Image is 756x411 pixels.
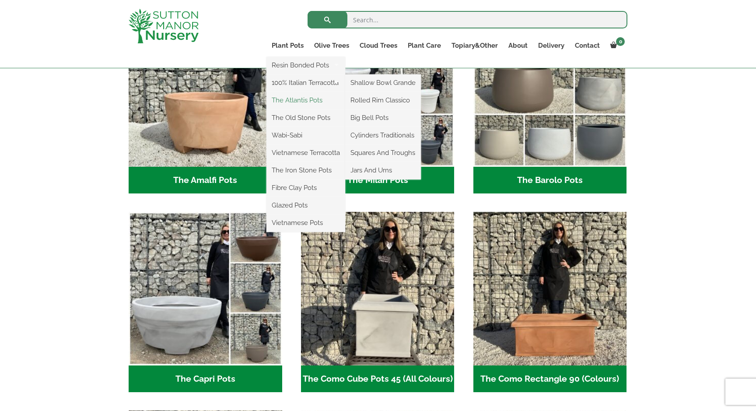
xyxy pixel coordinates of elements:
a: Visit product category The Capri Pots [129,212,282,392]
a: Topiary&Other [446,39,503,52]
a: Plant Care [402,39,446,52]
img: The Como Cube Pots 45 (All Colours) [301,212,455,365]
a: About [503,39,533,52]
img: The Barolo Pots [473,13,627,167]
a: Vietnamese Terracotta [266,146,345,159]
a: The Iron Stone Pots [266,164,345,177]
a: Delivery [533,39,570,52]
a: Visit product category The Barolo Pots [473,13,627,193]
h2: The Barolo Pots [473,167,627,194]
h2: The Milan Pots [301,167,455,194]
a: Glazed Pots [266,199,345,212]
a: Cloud Trees [354,39,402,52]
a: The Atlantis Pots [266,94,345,107]
h2: The Capri Pots [129,365,282,393]
a: Wabi-Sabi [266,129,345,142]
a: Plant Pots [266,39,309,52]
h2: The Amalfi Pots [129,167,282,194]
a: Fibre Clay Pots [266,181,345,194]
img: The Amalfi Pots [129,13,282,167]
img: logo [129,9,199,43]
h2: The Como Cube Pots 45 (All Colours) [301,365,455,393]
a: Vietnamese Pots [266,216,345,229]
a: Visit product category The Como Cube Pots 45 (All Colours) [301,212,455,392]
h2: The Como Rectangle 90 (Colours) [473,365,627,393]
img: The Capri Pots [129,212,282,365]
a: Cylinders Traditionals [345,129,421,142]
a: 0 [605,39,627,52]
a: Rolled Rim Classico [345,94,421,107]
a: Shallow Bowl Grande [345,76,421,89]
a: Jars And Urns [345,164,421,177]
a: Big Bell Pots [345,111,421,124]
a: Olive Trees [309,39,354,52]
a: Contact [570,39,605,52]
a: The Old Stone Pots [266,111,345,124]
a: Squares And Troughs [345,146,421,159]
a: 100% Italian Terracotta [266,76,345,89]
img: The Como Rectangle 90 (Colours) [473,212,627,365]
input: Search... [308,11,627,28]
a: Visit product category The Como Rectangle 90 (Colours) [473,212,627,392]
a: Resin Bonded Pots [266,59,345,72]
a: Visit product category The Amalfi Pots [129,13,282,193]
span: 0 [616,37,625,46]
